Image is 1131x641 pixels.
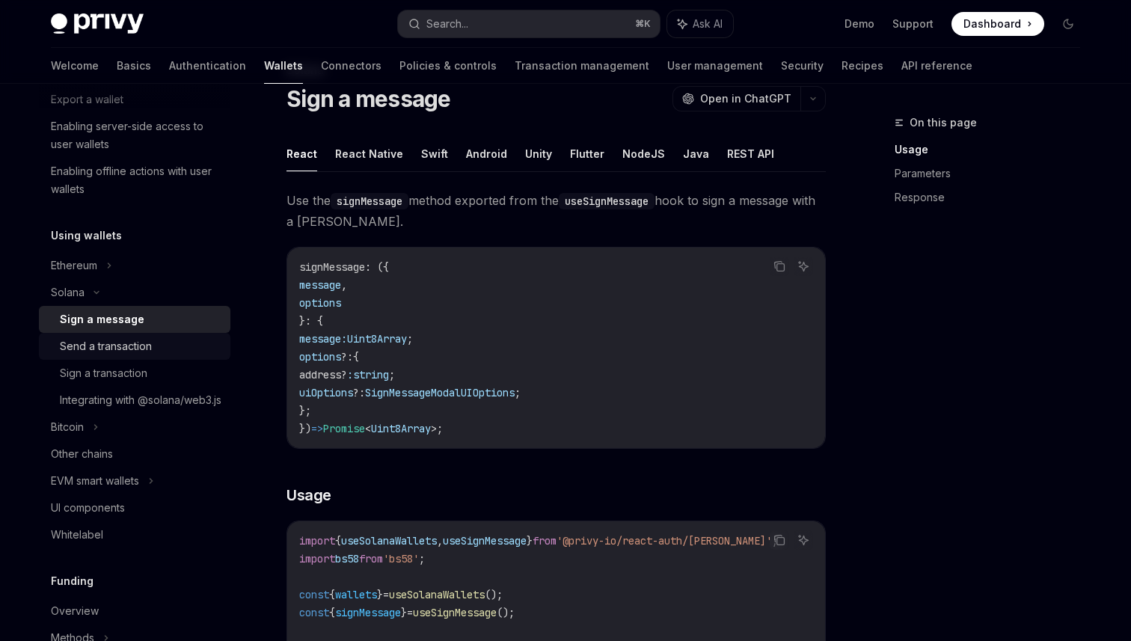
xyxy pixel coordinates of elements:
a: Other chains [39,441,230,467]
span: : [347,368,353,381]
div: EVM smart wallets [51,472,139,490]
a: Dashboard [951,12,1044,36]
button: Android [466,136,507,171]
span: ?: [341,350,353,364]
span: ; [419,552,425,565]
button: NodeJS [622,136,665,171]
div: Bitcoin [51,418,84,436]
span: ; [515,386,521,399]
span: signMessage [299,260,365,274]
button: Java [683,136,709,171]
a: Authentication [169,48,246,84]
a: Welcome [51,48,99,84]
span: Open in ChatGPT [700,91,791,106]
span: ⌘ K [635,18,651,30]
a: Policies & controls [399,48,497,84]
span: import [299,534,335,548]
span: message [299,278,341,292]
span: } [401,606,407,619]
a: Support [892,16,934,31]
a: UI components [39,494,230,521]
span: ; [437,422,443,435]
span: (); [497,606,515,619]
div: Solana [51,283,85,301]
span: }) [299,422,311,435]
span: ; [407,332,413,346]
code: signMessage [331,193,408,209]
span: string [353,368,389,381]
a: Integrating with @solana/web3.js [39,387,230,414]
span: , [341,278,347,292]
button: Search...⌘K [398,10,660,37]
a: Whitelabel [39,521,230,548]
a: Security [781,48,824,84]
span: { [329,588,335,601]
button: Ask AI [794,257,813,276]
div: Search... [426,15,468,33]
a: Basics [117,48,151,84]
span: SignMessageModalUIOptions [365,386,515,399]
a: Enabling offline actions with user wallets [39,158,230,203]
span: useSolanaWallets [341,534,437,548]
span: < [365,422,371,435]
span: Dashboard [963,16,1021,31]
a: Response [895,185,1092,209]
button: Copy the contents from the code block [770,530,789,550]
button: Toggle dark mode [1056,12,1080,36]
span: } [377,588,383,601]
span: ?: [353,386,365,399]
code: useSignMessage [559,193,655,209]
span: useSignMessage [413,606,497,619]
span: = [407,606,413,619]
a: Send a transaction [39,333,230,360]
span: useSignMessage [443,534,527,548]
a: Recipes [842,48,883,84]
span: uiOptions [299,386,353,399]
h1: Sign a message [286,85,451,112]
div: Integrating with @solana/web3.js [60,391,221,409]
a: Transaction management [515,48,649,84]
div: Enabling offline actions with user wallets [51,162,221,198]
span: signMessage [335,606,401,619]
span: > [431,422,437,435]
a: API reference [901,48,972,84]
span: , [437,534,443,548]
a: Parameters [895,162,1092,185]
button: React Native [335,136,403,171]
span: const [299,588,329,601]
span: const [299,606,329,619]
span: }; [299,404,311,417]
a: Connectors [321,48,381,84]
span: message: [299,332,347,346]
a: Wallets [264,48,303,84]
span: from [359,552,383,565]
div: Whitelabel [51,526,103,544]
a: Sign a transaction [39,360,230,387]
div: Enabling server-side access to user wallets [51,117,221,153]
span: Uint8Array [371,422,431,435]
span: { [353,350,359,364]
span: ; [389,368,395,381]
span: { [329,606,335,619]
span: options [299,296,341,310]
span: (); [485,588,503,601]
a: Sign a message [39,306,230,333]
button: Open in ChatGPT [672,86,800,111]
h5: Using wallets [51,227,122,245]
span: options [299,350,341,364]
button: Ask AI [794,530,813,550]
div: Ethereum [51,257,97,275]
button: Unity [525,136,552,171]
a: Enabling server-side access to user wallets [39,113,230,158]
a: Usage [895,138,1092,162]
span: address? [299,368,347,381]
span: Promise [323,422,365,435]
a: User management [667,48,763,84]
button: Copy the contents from the code block [770,257,789,276]
span: from [533,534,557,548]
span: wallets [335,588,377,601]
button: Flutter [570,136,604,171]
span: Usage [286,485,331,506]
span: '@privy-io/react-auth/[PERSON_NAME]' [557,534,772,548]
button: Swift [421,136,448,171]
